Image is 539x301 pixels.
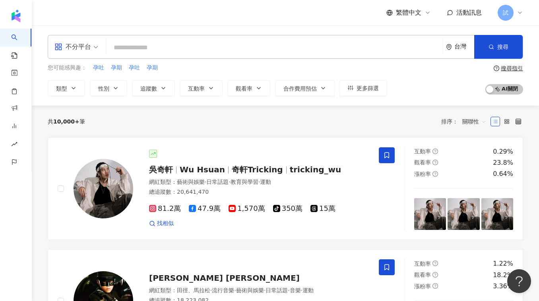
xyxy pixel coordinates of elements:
[503,8,508,17] span: 試
[494,66,499,71] span: question-circle
[290,165,341,174] span: tricking_wu
[229,179,230,185] span: ·
[462,115,486,128] span: 關聯性
[189,205,221,213] span: 47.9萬
[396,8,421,17] span: 繁體中文
[310,205,335,213] span: 15萬
[493,259,513,268] div: 1.22%
[258,179,260,185] span: ·
[507,269,531,293] iframe: Help Scout Beacon - Open
[339,80,387,96] button: 更多篩選
[48,80,85,96] button: 類型
[441,115,491,128] div: 排序：
[227,80,270,96] button: 觀看率
[177,179,205,185] span: 藝術與娛樂
[414,171,431,177] span: 漲粉率
[266,287,288,293] span: 日常話題
[180,80,223,96] button: 互動率
[140,85,157,92] span: 追蹤數
[493,282,513,291] div: 3.36%
[264,287,266,293] span: ·
[301,287,302,293] span: ·
[157,220,174,228] span: 找相似
[48,64,87,72] span: 您可能感興趣：
[275,80,335,96] button: 合作費用預估
[493,147,513,156] div: 0.29%
[414,148,431,154] span: 互動率
[432,260,438,266] span: question-circle
[481,198,514,230] img: post-image
[54,41,91,53] div: 不分平台
[302,287,314,293] span: 運動
[290,287,301,293] span: 音樂
[414,283,431,289] span: 漲粉率
[206,179,229,185] span: 日常話題
[53,118,79,125] span: 10,000+
[432,160,438,165] span: question-circle
[446,44,452,50] span: environment
[188,85,205,92] span: 互動率
[11,136,17,154] span: rise
[149,188,369,196] div: 總追蹤數 ： 20,641,470
[177,287,210,293] span: 田徑、馬拉松
[414,272,431,278] span: 觀看率
[205,179,206,185] span: ·
[357,85,379,91] span: 更多篩選
[236,287,264,293] span: 藝術與娛樂
[11,29,27,60] a: search
[54,43,62,51] span: appstore
[128,64,140,72] button: 孕吐
[236,85,252,92] span: 觀看率
[497,44,508,50] span: 搜尋
[149,178,369,186] div: 網紅類型 ：
[111,64,122,72] button: 孕期
[210,287,212,293] span: ·
[414,198,446,230] img: post-image
[260,179,271,185] span: 運動
[132,80,175,96] button: 追蹤數
[273,205,302,213] span: 350萬
[111,64,122,72] span: 孕期
[432,272,438,278] span: question-circle
[448,198,480,230] img: post-image
[456,9,482,16] span: 活動訊息
[414,260,431,267] span: 互動率
[212,287,234,293] span: 流行音樂
[283,85,317,92] span: 合作費用預估
[231,179,258,185] span: 教育與學習
[432,149,438,154] span: question-circle
[234,287,236,293] span: ·
[48,118,85,125] div: 共 筆
[98,85,109,92] span: 性別
[229,205,265,213] span: 1,570萬
[232,165,283,174] span: 奇軒Tricking
[149,220,174,228] a: 找相似
[432,171,438,177] span: question-circle
[474,35,523,59] button: 搜尋
[146,64,158,72] button: 孕期
[149,273,300,283] span: [PERSON_NAME] [PERSON_NAME]
[501,65,523,71] div: 搜尋指引
[454,43,474,50] div: 台灣
[180,165,225,174] span: Wu Hsuan
[493,158,513,167] div: 23.8%
[149,205,181,213] span: 81.2萬
[129,64,140,72] span: 孕吐
[432,283,438,289] span: question-circle
[493,271,513,280] div: 18.2%
[493,170,513,178] div: 0.64%
[93,64,105,72] button: 孕吐
[414,159,431,166] span: 觀看率
[90,80,127,96] button: 性別
[48,137,523,240] a: KOL Avatar吳奇軒Wu Hsuan奇軒Trickingtricking_wu網紅類型：藝術與娛樂·日常話題·教育與學習·運動總追蹤數：20,641,47081.2萬47.9萬1,570萬...
[288,287,289,293] span: ·
[74,159,133,218] img: KOL Avatar
[56,85,67,92] span: 類型
[147,64,158,72] span: 孕期
[149,165,173,174] span: 吳奇軒
[10,10,22,22] img: logo icon
[149,287,369,295] div: 網紅類型 ：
